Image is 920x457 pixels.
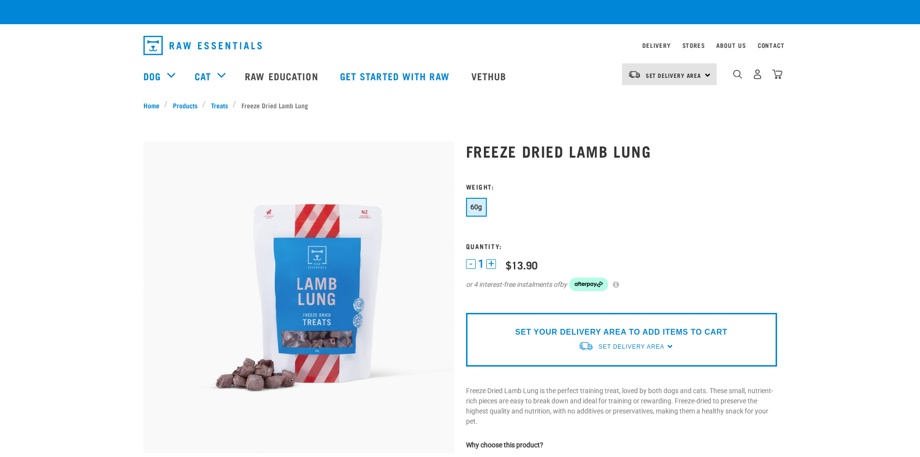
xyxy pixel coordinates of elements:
img: van-moving.png [578,341,594,351]
img: user.png [752,69,763,79]
div: or 4 interest-free instalments of by [466,278,777,291]
h3: Quantity: [466,242,777,250]
img: RE Product Shoot 2023 Nov8571 [143,142,454,453]
img: van-moving.png [628,70,641,79]
span: 60g [470,203,482,211]
button: + [486,259,496,269]
a: Treats [206,100,233,110]
a: Products [168,100,202,110]
a: Get started with Raw [330,57,462,95]
a: Vethub [462,57,519,95]
img: home-icon-1@2x.png [733,70,742,79]
img: Raw Essentials Logo [143,36,262,55]
button: 60g [466,198,487,217]
strong: Why choose this product? [466,441,543,449]
nav: dropdown navigation [136,32,785,59]
p: Freeze Dried Lamb Lung is the perfect training treat, loved by both dogs and cats. These small, n... [466,386,777,427]
span: Set Delivery Area [646,74,702,77]
a: Dog [143,69,161,83]
a: Contact [758,44,785,47]
div: $13.90 [506,259,538,271]
a: Home [143,100,165,110]
img: home-icon@2x.png [772,69,782,79]
a: Delivery [642,44,670,47]
a: Cat [195,69,211,83]
button: - [466,259,476,269]
p: SET YOUR DELIVERY AREA TO ADD ITEMS TO CART [515,326,727,338]
h1: Freeze Dried Lamb Lung [466,142,777,160]
a: About Us [716,44,746,47]
img: Afterpay [569,278,608,291]
h3: Weight: [466,183,777,190]
a: Stores [682,44,705,47]
nav: breadcrumbs [143,100,777,110]
a: Raw Education [235,57,330,95]
span: Set Delivery Area [598,343,664,350]
span: 1 [478,259,484,269]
